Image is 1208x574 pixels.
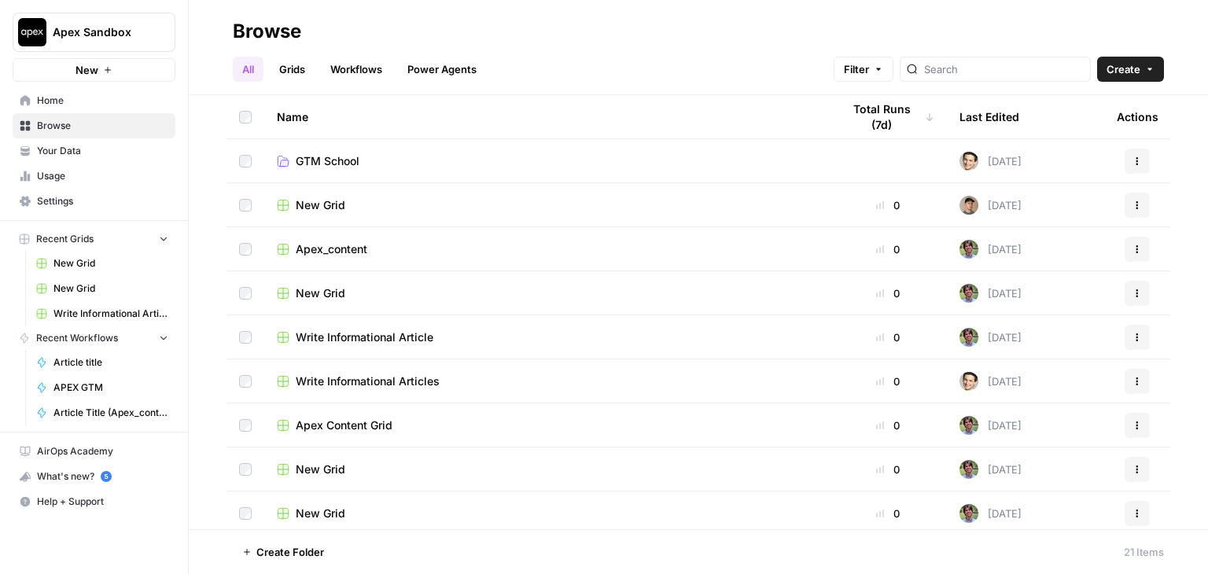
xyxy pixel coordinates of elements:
div: Browse [233,19,301,44]
button: Create [1097,57,1164,82]
span: APEX GTM [53,381,168,395]
span: AirOps Academy [37,444,168,458]
div: Actions [1117,95,1158,138]
div: 0 [842,329,934,345]
div: Total Runs (7d) [842,95,934,138]
img: yscdzcxvurys6ioa5ley5b2q5gim [959,504,978,523]
div: Play videoAirOps Copilot is now live in your workflow builder!Use it to :Improve, debug, and opti... [13,31,258,438]
a: APEX GTM [29,375,175,400]
div: Name [277,95,816,138]
span: Recent Workflows [36,331,118,345]
a: Write Informational Article [277,329,816,345]
div: [DATE] [959,152,1022,171]
span: New Grid [296,506,345,521]
div: Give it a try, and stay tuned for exciting updates! [25,398,245,429]
a: Usage [13,164,175,189]
div: [DATE] [959,504,1022,523]
div: 0 [842,241,934,257]
a: New Grid [277,462,816,477]
span: Settings [37,194,168,208]
a: All [233,57,263,82]
a: Article Title (Apex_content Grid) [29,400,175,425]
div: [DATE] [959,284,1022,303]
div: 0 [842,285,934,301]
a: Write Informational Articles [29,301,175,326]
span: New Grid [296,197,345,213]
button: Gif picker [50,504,62,517]
a: 5 [101,471,112,482]
span: Usage [37,169,168,183]
a: Workflows [321,57,392,82]
div: 21 Items [1124,544,1164,560]
div: [DATE] [959,372,1022,391]
img: j7temtklz6amjwtjn5shyeuwpeb0 [959,152,978,171]
div: 0 [842,418,934,433]
div: [DATE] [959,460,1022,479]
span: Create Folder [256,544,324,560]
a: Your Data [13,138,175,164]
li: Generate prompts and code [37,375,245,390]
span: New Grid [296,285,345,301]
img: yscdzcxvurys6ioa5ley5b2q5gim [959,460,978,479]
img: yscdzcxvurys6ioa5ley5b2q5gim [959,284,978,303]
a: Power Agents [398,57,486,82]
b: AirOps Copilot is now live in your workflow builder! [25,215,231,243]
button: Emoji picker [24,504,37,517]
div: What's new? [13,465,175,488]
span: Recent Grids [36,232,94,246]
p: Active 9h ago [76,20,146,35]
a: New Grid [277,197,816,213]
span: Apex_content [296,241,367,257]
text: 5 [104,473,108,480]
li: Understand how workflows work without sifting through prompts [37,309,245,338]
div: 0 [842,197,934,213]
div: [DATE] [959,416,1022,435]
span: Apex Content Grid [296,418,392,433]
span: Help + Support [37,495,168,509]
span: Your Data [37,144,168,158]
button: Recent Workflows [13,326,175,350]
h1: [PERSON_NAME] [76,8,179,20]
span: New Grid [296,462,345,477]
a: GTM School [277,153,816,169]
img: yscdzcxvurys6ioa5ley5b2q5gim [959,416,978,435]
button: Workspace: Apex Sandbox [13,13,175,52]
span: Home [37,94,168,108]
img: yscdzcxvurys6ioa5ley5b2q5gim [959,328,978,347]
button: Filter [834,57,893,82]
div: [DATE] [959,196,1022,215]
button: Home [246,6,276,36]
button: Recent Grids [13,227,175,251]
button: New [13,58,175,82]
li: Diagnose and get solutions to errors quickly [37,342,245,371]
button: go back [10,6,40,36]
span: Article Title (Apex_content Grid) [53,406,168,420]
a: Apex Content Grid [277,418,816,433]
button: Create Folder [233,539,333,565]
span: Create [1107,61,1140,77]
div: Last Edited [959,95,1019,138]
div: Profile image for Steven [45,9,70,34]
span: GTM School [296,153,359,169]
div: 0 [842,373,934,389]
input: Search [924,61,1084,77]
a: New Grid [277,506,816,521]
div: [DATE] [959,328,1022,347]
a: New Grid [277,285,816,301]
div: 0 [842,506,934,521]
div: Steven says… [13,31,302,473]
div: [PERSON_NAME] • 4h ago [25,441,149,451]
span: New [75,62,98,78]
a: Settings [13,189,175,214]
a: Browse [13,113,175,138]
li: Improve, debug, and optimize your workflows [37,276,245,305]
span: New Grid [53,256,168,270]
button: Help + Support [13,489,175,514]
span: Article title [53,355,168,370]
a: Home [13,88,175,113]
button: Upload attachment [75,504,87,517]
img: bpsmmg7ns9rlz03fz0nd196eddmi [959,196,978,215]
span: Apex Sandbox [53,24,148,40]
span: New Grid [53,281,168,296]
span: Filter [844,61,869,77]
